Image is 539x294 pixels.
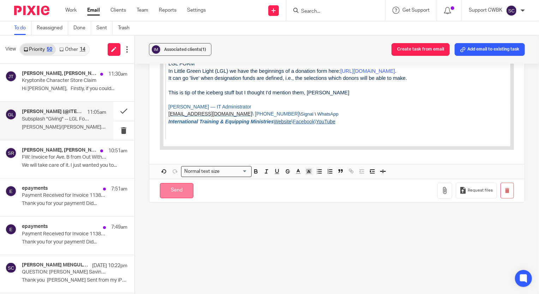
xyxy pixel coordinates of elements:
a: Facebook [125,130,146,136]
p: Thank you [PERSON_NAME] Sent from my iPhone ... [22,277,127,283]
div: RECURRING [5,64,347,71]
h4: [PERSON_NAME] MENGULOGLU, Me, Mail Delivery Subsystem [22,262,89,268]
p: Payment Received for Invoice 113849044 (CRI) [22,231,106,237]
span: \ \ [123,130,148,136]
div: There are about 26 recurring transactions each month for [PERSON_NAME]: . [5,72,347,79]
span: \ [PHONE_NUMBER] [5,144,136,149]
img: svg%3E [5,224,17,235]
a: Signal [137,144,150,149]
span: \ [146,123,148,128]
input: Send [160,183,193,198]
div: Search for option [181,166,252,177]
span: View [5,46,16,53]
div: This is tip of the iceberg stuff but I thought I'd mention them, [PERSON_NAME] [5,122,347,129]
h4: epayments [22,186,48,192]
p: Thank you for your payment! Did... [22,239,127,245]
a: Sent [96,21,113,35]
p: QUESTION: [PERSON_NAME] Savings Account Question [22,269,106,275]
a: Reassigned [37,21,68,35]
span: Request files [468,188,493,193]
img: Pixie [14,6,49,15]
p: 10:51am [108,147,127,154]
a: WhatsApp [154,144,175,149]
div: 14 [80,47,85,52]
div: And, what changes we may run up against. [5,50,347,57]
h4: [PERSON_NAME], [PERSON_NAME] [22,147,97,153]
input: Search [300,8,364,15]
a: [URL][DOMAIN_NAME] [177,101,232,107]
a: Website [110,152,128,157]
img: svg%3E [5,262,17,274]
p: Kryptonite Character Store Claim [22,78,106,84]
button: Create task from email [391,43,450,56]
p: Hi [PERSON_NAME], Firstly, if you could... [22,86,127,92]
p: Thank you for your payment! Did... [22,201,127,207]
a: WhatsApp [149,123,170,128]
img: svg%3E [5,147,17,159]
a: Signal [132,123,145,128]
span: \ \ [128,152,152,157]
button: Add email to existing task [455,43,525,56]
a: Priority50 [20,44,56,55]
img: svg%3E [5,71,17,82]
a: YouTube [148,130,167,136]
span: [PERSON_NAME] — IT Administrator [5,137,88,142]
span: \ [136,144,137,149]
p: Subsplash "Giving" -- LGL Form [22,116,89,122]
p: We will take care of it. I just wanted you to... [22,163,127,169]
a: Settings [187,7,206,14]
img: svg%3E [506,5,517,16]
a: Email [87,7,100,14]
div: 50 [47,47,52,52]
img: svg%3E [5,109,17,120]
a: Work [65,7,77,14]
div: I am currently pursuing with Subsplash confirmation of our move in a few days to the free GIVING-... [5,43,347,50]
a: [URL][DOMAIN_NAME] [181,72,236,78]
h4: epayments [22,224,48,230]
a: Clients [110,7,126,14]
span: \ [131,123,132,128]
p: [DATE] 10:22pm [92,262,127,269]
img: svg%3E [5,186,17,197]
i: International Training & Equipping Ministries [5,152,110,157]
img: svg%3E [151,44,161,55]
button: Request files [456,183,497,199]
div: It can go 'live' when designation funds are defined, i.e., the selections which donors will be ab... [5,107,347,114]
span: \ [151,144,153,149]
h4: [PERSON_NAME], [PERSON_NAME] [22,71,97,77]
a: [EMAIL_ADDRESS][DOMAIN_NAME] [5,144,89,149]
a: YouTube [152,152,172,157]
a: Trash [118,21,135,35]
h4: [PERSON_NAME] (@ITEM) Lent [22,109,84,115]
a: Team [137,7,148,14]
a: To do [14,21,31,35]
a: [URL][DOMAIN_NAME] [172,80,227,85]
a: Website [105,130,123,136]
a: Facebook [130,152,151,157]
div: SUBSPLASH CANCEL / MOVE [5,36,347,43]
div: In Little Green Light (LGL) we have the beginnings of a donation form here: . [5,100,347,107]
div: [PERSON_NAME]/[PERSON_NAME]/[PERSON_NAME], [5,22,347,29]
p: 7:49am [111,224,127,231]
p: 7:51am [111,186,127,193]
a: Reports [159,7,176,14]
span: (1) [201,47,206,52]
a: Done [73,21,91,35]
button: Associated clients(1) [149,43,211,56]
span: Get Support [402,8,430,13]
p: Payment Received for Invoice 113810277 (CRI) [22,193,106,199]
div: LGL FORM [5,93,347,100]
p: Support CWBK [469,7,502,14]
a: Other14 [56,44,89,55]
a: [URL][DOMAIN_NAME] [176,51,231,57]
div: I imagine there is a plan to change this? [5,79,347,86]
p: [PERSON_NAME]/[PERSON_NAME]/[PERSON_NAME], SUBSPLASH CANCEL /... [22,124,106,130]
span: Normal text size [183,168,221,175]
span: Associated clients [164,47,206,52]
p: 11:30am [108,71,127,78]
input: Search for option [222,168,247,175]
p: 11:05am [87,109,106,116]
p: FW: Invoice for Ave. B from Out With The Old Junk Removal [22,154,106,160]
